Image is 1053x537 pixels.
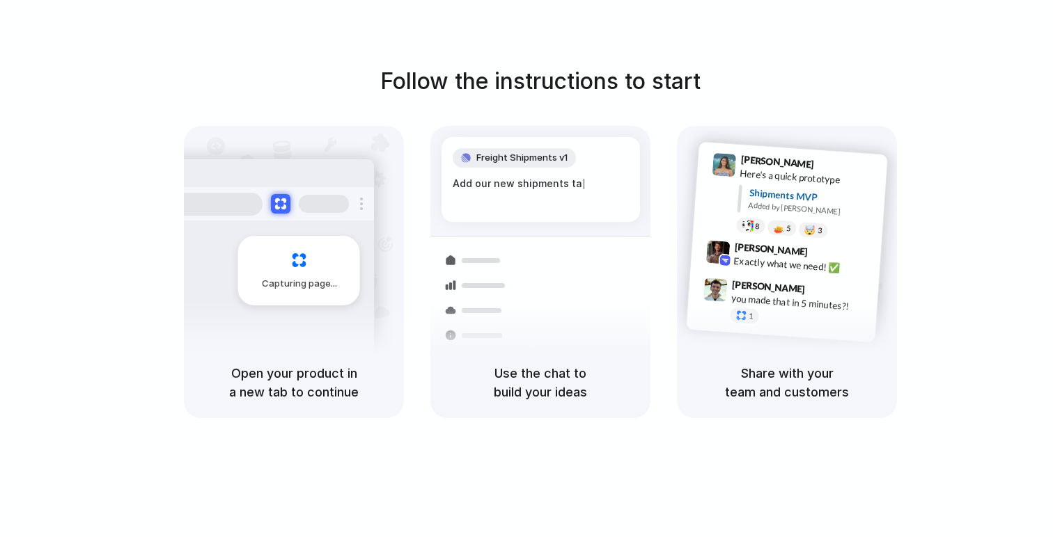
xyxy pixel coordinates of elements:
span: [PERSON_NAME] [732,277,806,297]
span: [PERSON_NAME] [740,152,814,172]
div: Here's a quick prototype [740,166,879,190]
h5: Open your product in a new tab to continue [201,364,387,401]
span: 9:41 AM [818,159,847,175]
h1: Follow the instructions to start [380,65,701,98]
span: Freight Shipments v1 [476,151,568,165]
span: 1 [749,312,754,320]
h5: Share with your team and customers [694,364,880,401]
span: | [582,178,586,189]
span: 5 [786,225,791,232]
span: 3 [818,227,822,234]
div: Add our new shipments ta [453,176,629,191]
span: [PERSON_NAME] [734,239,808,259]
div: 🤯 [804,225,816,236]
span: 8 [755,223,760,230]
div: Shipments MVP [749,186,877,209]
h5: Use the chat to build your ideas [447,364,634,401]
div: Exactly what we need! ✅ [733,254,873,278]
div: Added by [PERSON_NAME] [748,200,876,220]
span: 9:47 AM [809,284,838,300]
span: 9:42 AM [812,246,841,263]
div: you made that in 5 minutes?! [731,291,870,315]
span: Capturing page [262,277,339,291]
